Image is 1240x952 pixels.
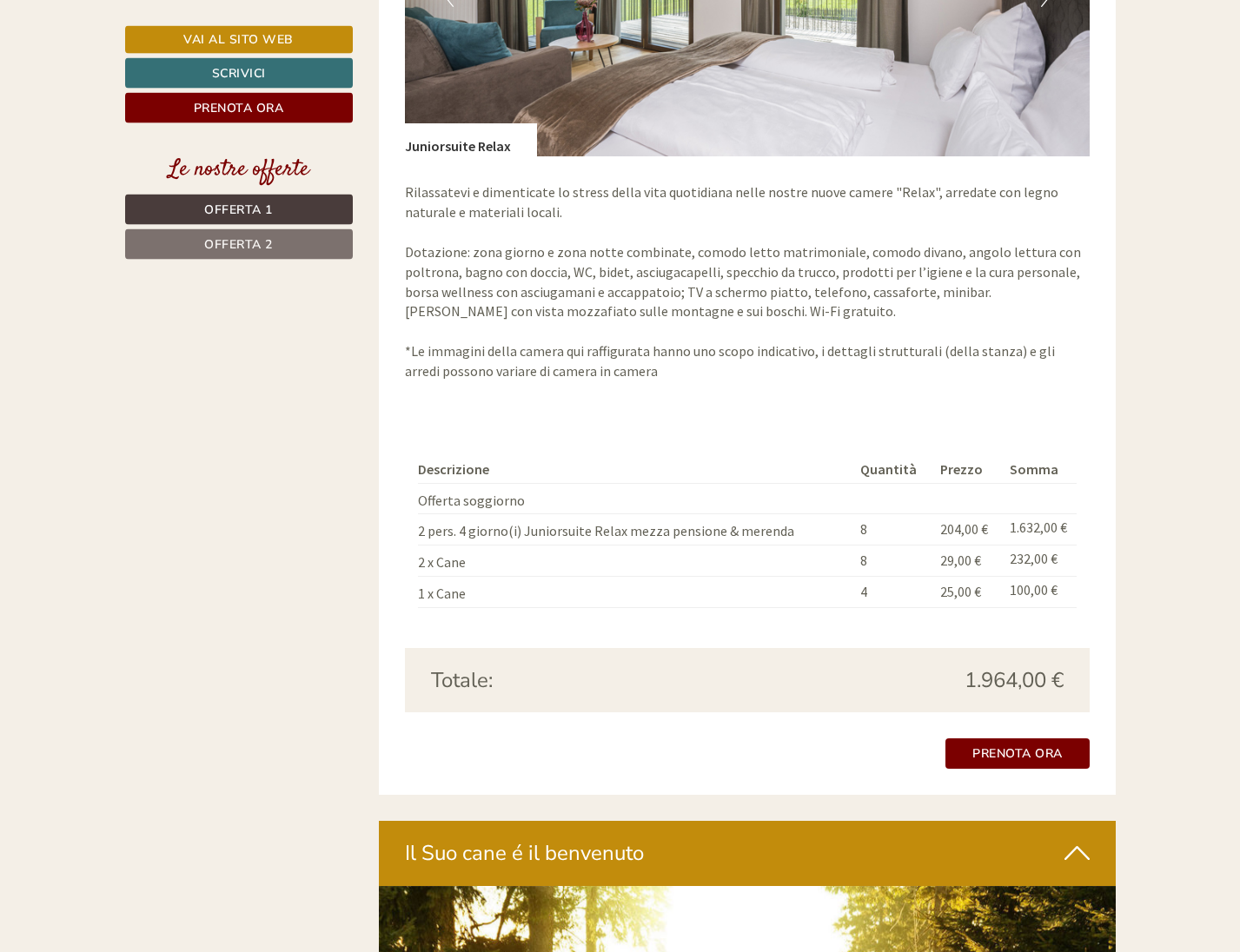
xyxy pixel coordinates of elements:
[853,545,933,577] td: 8
[125,154,353,186] div: Le nostre offerte
[933,456,1004,483] th: Prezzo
[940,520,988,538] span: 204,00 €
[125,58,353,89] a: Scrivici
[1003,577,1076,608] td: 100,00 €
[418,483,853,514] td: Offerta soggiorno
[853,456,933,483] th: Quantità
[418,456,853,483] th: Descrizione
[429,84,659,96] small: 09:59
[379,821,1116,885] div: Il Suo cane é il benvenuto
[311,13,374,43] div: [DATE]
[596,458,686,488] button: Invia
[418,577,853,608] td: 1 x Cane
[965,665,1064,695] span: 1.964,00 €
[418,545,853,577] td: 2 x Cane
[125,26,353,54] a: Vai al sito web
[853,577,933,608] td: 4
[418,514,853,545] td: 2 pers. 4 giorno(i) Juniorsuite Relax mezza pensione & merenda
[421,47,672,100] div: Buon giorno, come possiamo aiutarla?
[204,236,273,253] span: Offerta 2
[405,123,537,156] div: Juniorsuite Relax
[405,182,1090,380] p: Rilassatevi e dimenticate lo stress della vita quotidiana nelle nostre nuove camere "Relax", arre...
[940,583,981,600] span: 25,00 €
[429,50,659,64] div: Lei
[204,202,273,218] span: Offerta 1
[1003,514,1076,545] td: 1.632,00 €
[1003,456,1076,483] th: Somma
[945,738,1090,769] a: Prenota ora
[1003,545,1076,577] td: 232,00 €
[853,514,933,545] td: 8
[418,665,747,695] div: Totale:
[940,552,981,569] span: 29,00 €
[125,93,353,123] a: Prenota ora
